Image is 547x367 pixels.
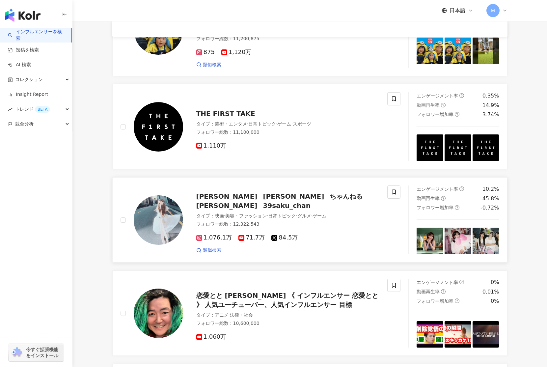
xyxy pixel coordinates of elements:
span: 競合分析 [15,117,34,131]
img: post-image [473,228,499,254]
div: タイプ ： [196,312,380,319]
img: post-image [445,228,471,254]
span: 恋愛とと [PERSON_NAME] 《 インフルエンサー 恋愛とと 》 人気ユーチューバー、人気インフルエンサー 目標 [196,292,379,309]
span: question-circle [455,205,459,210]
span: グルメ [297,213,311,218]
a: AI 検索 [8,62,31,68]
img: logo [5,9,41,22]
span: ゲーム [277,121,291,127]
span: · [296,213,297,218]
div: 0% [491,279,499,286]
a: 投稿を検索 [8,47,39,53]
img: post-image [417,228,443,254]
img: post-image [473,38,499,64]
span: · [229,312,230,318]
img: KOL Avatar [134,102,183,152]
span: question-circle [441,289,446,294]
div: フォロワー総数 ： 10,600,000 [196,320,380,327]
div: フォロワー総数 ： 11,100,000 [196,129,380,136]
img: post-image [473,134,499,161]
span: フォロワー増加率 [417,205,453,210]
span: フォロワー増加率 [417,298,453,304]
span: question-circle [455,298,459,303]
img: chrome extension [11,347,23,358]
span: question-circle [441,196,446,201]
span: · [267,213,268,218]
span: エンゲージメント率 [417,93,458,99]
span: 日常トピック [248,121,276,127]
img: post-image [445,38,471,64]
span: 1,120万 [221,49,252,56]
span: 類似検索 [203,62,221,68]
span: question-circle [441,103,446,107]
span: 39saku_chan [263,202,311,210]
span: トレンド [15,102,50,117]
img: post-image [445,321,471,348]
span: 1,060万 [196,333,227,340]
img: KOL Avatar [134,195,183,245]
img: KOL Avatar [134,289,183,338]
div: 3.74% [482,111,499,118]
span: · [291,121,292,127]
span: · [311,213,313,218]
span: 84.5万 [271,234,298,241]
span: フォロワー増加率 [417,112,453,117]
span: エンゲージメント率 [417,280,458,285]
a: searchインフルエンサーを検索 [8,29,66,42]
span: 1,110万 [196,142,227,149]
span: · [247,121,248,127]
div: BETA [35,106,50,113]
span: 今すぐ拡張機能をインストール [26,347,62,358]
span: question-circle [459,93,464,98]
span: エンゲージメント率 [417,186,458,192]
span: [PERSON_NAME] [196,192,258,200]
div: 14.9% [482,102,499,109]
span: 法律・社会 [230,312,253,318]
span: THE FIRST TAKE [196,110,255,118]
span: question-circle [459,186,464,191]
span: [PERSON_NAME] [263,192,324,200]
img: post-image [417,38,443,64]
img: post-image [445,134,471,161]
div: タイプ ： [196,121,380,127]
span: 映画 [215,213,224,218]
a: KOL AvatarTHE FIRST TAKEタイプ：芸術・エンタメ·日常トピック·ゲーム·スポーツフォロワー総数：11,100,0001,110万エンゲージメント率question-circ... [112,84,507,169]
span: question-circle [455,112,459,117]
span: 71.7万 [238,234,265,241]
a: KOL Avatar[PERSON_NAME][PERSON_NAME]ちゃんねる[PERSON_NAME]39saku_chanタイプ：映画·美容・ファッション·日常トピック·グルメ·ゲームフ... [112,177,507,263]
span: Ｍ [491,7,495,14]
img: post-image [473,321,499,348]
a: KOL Avatar恋愛とと [PERSON_NAME] 《 インフルエンサー 恋愛とと 》 人気ユーチューバー、人気インフルエンサー 目標タイプ：アニメ·法律・社会フォロワー総数：10,600... [112,270,507,356]
div: 0.01% [482,288,499,296]
span: 1,076.1万 [196,234,232,241]
span: · [276,121,277,127]
span: 美容・ファッション [225,213,267,218]
span: 日常トピック [268,213,296,218]
div: タイプ ： [196,213,380,219]
div: 0.35% [482,92,499,99]
img: post-image [417,134,443,161]
span: ゲーム [313,213,326,218]
a: 類似検索 [196,62,221,68]
div: フォロワー総数 ： 11,200,875 [196,36,380,42]
span: スポーツ [293,121,311,127]
img: post-image [417,321,443,348]
span: rise [8,107,13,112]
a: chrome extension今すぐ拡張機能をインストール [9,344,64,361]
span: 動画再生率 [417,289,440,294]
a: Insight Report [8,91,48,98]
div: 45.8% [482,195,499,202]
span: 動画再生率 [417,196,440,201]
span: 875 [196,49,215,56]
a: 類似検索 [196,247,221,254]
span: question-circle [459,280,464,284]
span: アニメ [215,312,229,318]
div: -0.72% [480,204,499,212]
span: · [224,213,225,218]
span: 芸術・エンタメ [215,121,247,127]
span: 類似検索 [203,247,221,254]
div: 0% [491,297,499,305]
span: コレクション [15,72,43,87]
div: フォロワー総数 ： 12,322,543 [196,221,380,228]
span: 動画再生率 [417,102,440,108]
